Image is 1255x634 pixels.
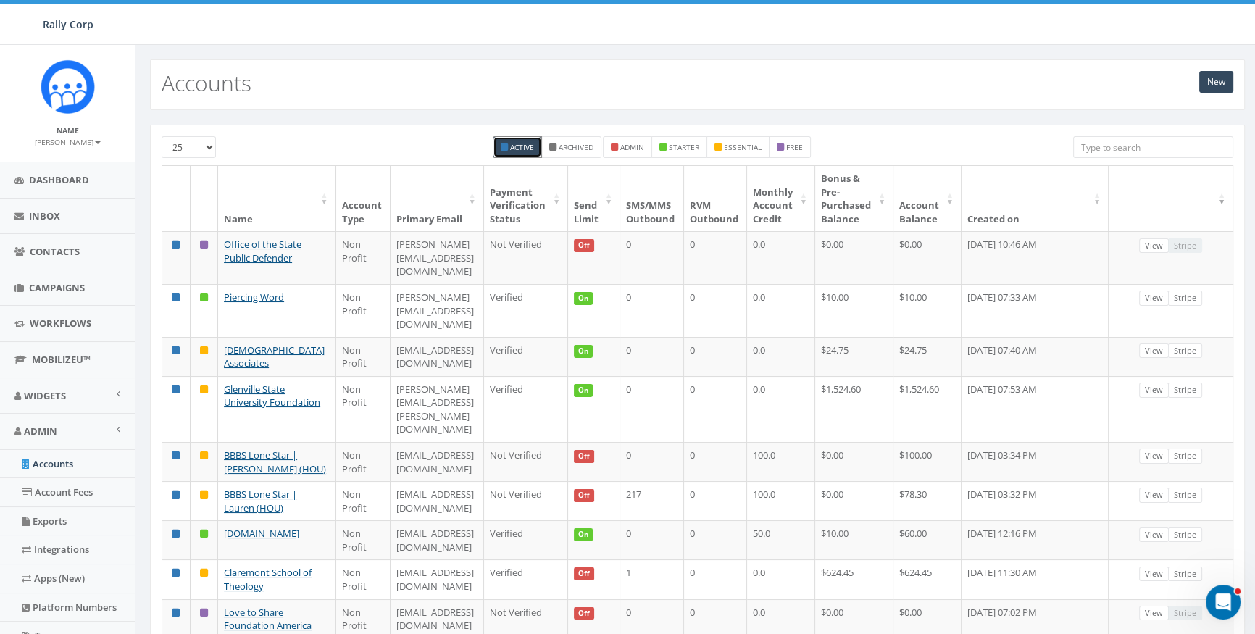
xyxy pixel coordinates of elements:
td: $624.45 [815,559,893,598]
a: Stripe [1168,527,1202,543]
td: Verified [484,520,569,559]
td: 0 [620,520,683,559]
a: New [1199,71,1233,93]
td: [DATE] 10:46 AM [962,231,1109,284]
td: Verified [484,337,569,376]
th: Payment Verification Status : activate to sort column ascending [484,166,569,231]
td: 0 [620,284,683,337]
td: 0 [684,231,747,284]
span: Off [574,489,594,502]
a: Piercing Word [224,291,284,304]
td: 0 [620,442,683,481]
td: $1,524.60 [893,376,962,442]
a: View [1139,291,1169,306]
span: On [574,292,593,305]
td: $60.00 [893,520,962,559]
td: 0 [620,337,683,376]
span: Off [574,567,594,580]
small: Archived [559,142,593,152]
td: Non Profit [336,284,391,337]
td: Not Verified [484,231,569,284]
a: Stripe [1168,567,1202,582]
a: Stripe [1168,449,1202,464]
td: [PERSON_NAME][EMAIL_ADDRESS][DOMAIN_NAME] [391,231,484,284]
td: [EMAIL_ADDRESS][DOMAIN_NAME] [391,481,484,520]
td: [DATE] 12:16 PM [962,520,1109,559]
a: View [1139,488,1169,503]
td: $1,524.60 [815,376,893,442]
td: [DATE] 07:53 AM [962,376,1109,442]
td: Not Verified [484,481,569,520]
td: $24.75 [815,337,893,376]
small: essential [724,142,762,152]
td: Non Profit [336,376,391,442]
th: Bonus &amp; Pre-Purchased Balance: activate to sort column ascending [815,166,893,231]
td: 0 [684,520,747,559]
th: Primary Email : activate to sort column ascending [391,166,484,231]
span: On [574,384,593,397]
a: View [1139,527,1169,543]
td: $24.75 [893,337,962,376]
td: Verified [484,559,569,598]
td: [DATE] 03:32 PM [962,481,1109,520]
td: $10.00 [815,284,893,337]
td: 100.0 [747,481,815,520]
td: [EMAIL_ADDRESS][DOMAIN_NAME] [391,442,484,481]
td: [EMAIL_ADDRESS][DOMAIN_NAME] [391,520,484,559]
td: [EMAIL_ADDRESS][DOMAIN_NAME] [391,337,484,376]
th: Account Balance: activate to sort column ascending [893,166,962,231]
td: [DATE] 11:30 AM [962,559,1109,598]
span: Contacts [30,245,80,258]
a: Love to Share Foundation America [224,606,312,633]
a: Stripe [1168,343,1202,359]
a: Stripe [1168,291,1202,306]
td: 1 [620,559,683,598]
a: [PERSON_NAME] [35,135,101,148]
a: Glenville State University Foundation [224,383,320,409]
th: Created on: activate to sort column ascending [962,166,1109,231]
td: $624.45 [893,559,962,598]
a: Stripe [1168,488,1202,503]
a: View [1139,238,1169,254]
td: 0 [620,231,683,284]
a: [DEMOGRAPHIC_DATA] Associates [224,343,325,370]
td: 217 [620,481,683,520]
th: RVM Outbound [684,166,747,231]
a: View [1139,383,1169,398]
td: 0 [684,481,747,520]
td: [DATE] 07:33 AM [962,284,1109,337]
th: Monthly Account Credit: activate to sort column ascending [747,166,815,231]
td: Non Profit [336,559,391,598]
span: Off [574,239,594,252]
span: Admin [24,425,57,438]
td: Verified [484,284,569,337]
td: 0 [620,376,683,442]
td: [PERSON_NAME][EMAIL_ADDRESS][PERSON_NAME][DOMAIN_NAME] [391,376,484,442]
small: admin [620,142,644,152]
td: 0 [684,337,747,376]
th: Name: activate to sort column ascending [218,166,335,231]
span: Campaigns [29,281,85,294]
a: View [1139,449,1169,464]
td: [DATE] 07:40 AM [962,337,1109,376]
td: $10.00 [815,520,893,559]
td: Non Profit [336,481,391,520]
span: Inbox [29,209,60,222]
input: Type to search [1073,136,1234,158]
a: [DOMAIN_NAME] [224,527,299,540]
small: [PERSON_NAME] [35,137,101,147]
span: Off [574,607,594,620]
a: View [1139,606,1169,621]
a: Office of the State Public Defender [224,238,301,264]
td: 0.0 [747,231,815,284]
th: SMS/MMS Outbound [620,166,683,231]
iframe: Intercom live chat [1206,585,1241,620]
a: View [1139,567,1169,582]
td: 0.0 [747,284,815,337]
small: Active [510,142,534,152]
span: Workflows [30,317,91,330]
td: 0 [684,442,747,481]
span: Dashboard [29,173,89,186]
span: Off [574,450,594,463]
td: Non Profit [336,231,391,284]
